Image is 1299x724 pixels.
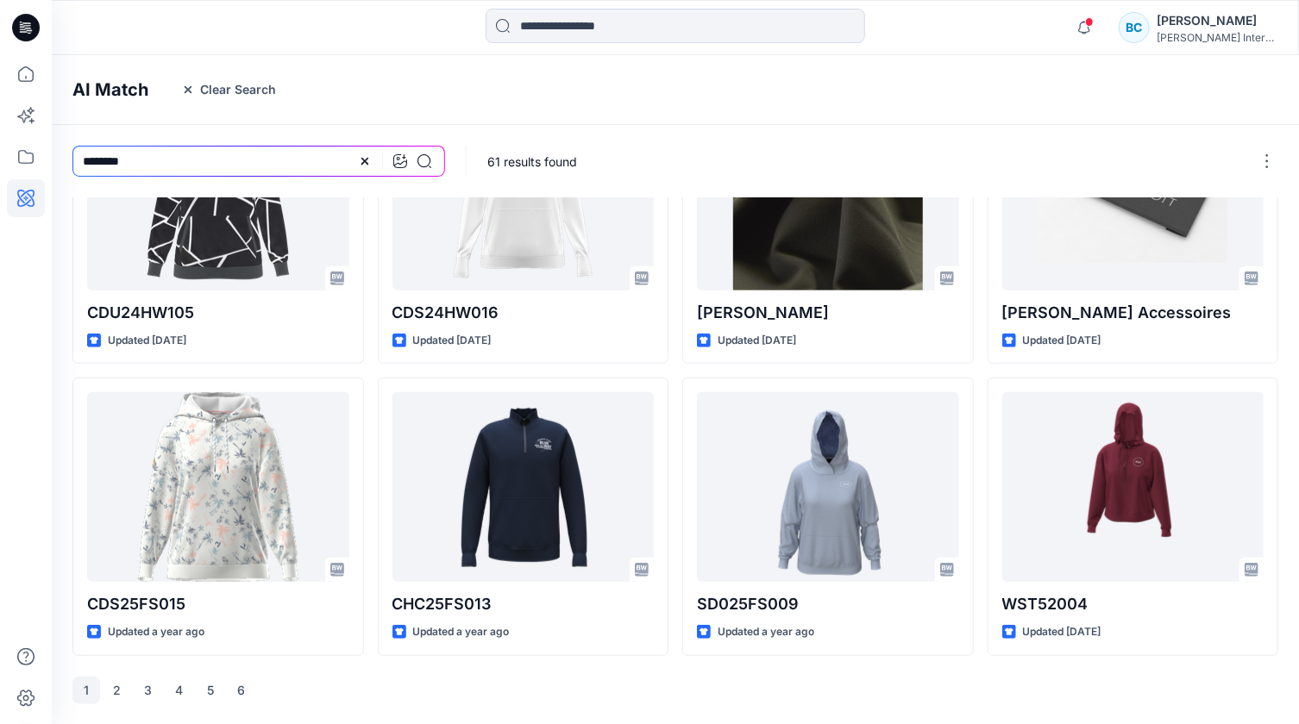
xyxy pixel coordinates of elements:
[170,76,287,103] button: Clear Search
[104,677,131,704] button: 2
[392,592,655,616] p: CHC25FS013
[718,332,796,350] p: Updated [DATE]
[87,592,349,616] p: CDS25FS015
[87,301,349,325] p: CDU24HW105
[108,332,186,350] p: Updated [DATE]
[392,301,655,325] p: CDS24HW016
[697,592,959,616] p: SD025FS009
[697,392,959,582] a: SD025FS009
[228,677,255,704] button: 6
[1023,623,1101,641] p: Updated [DATE]
[487,153,577,171] p: 61 results found
[1002,301,1264,325] p: [PERSON_NAME] Accessoires
[87,392,349,582] a: CDS25FS015
[108,623,204,641] p: Updated a year ago
[166,677,193,704] button: 4
[392,392,655,582] a: CHC25FS013
[1119,12,1150,43] div: BC
[718,623,814,641] p: Updated a year ago
[1023,332,1101,350] p: Updated [DATE]
[1157,10,1277,31] div: [PERSON_NAME]
[413,623,510,641] p: Updated a year ago
[1002,392,1264,582] a: WST52004
[413,332,492,350] p: Updated [DATE]
[72,677,100,704] button: 1
[697,301,959,325] p: [PERSON_NAME]
[135,677,162,704] button: 3
[1002,592,1264,616] p: WST52004
[72,79,148,100] h4: AI Match
[197,677,224,704] button: 5
[1157,31,1277,44] div: [PERSON_NAME] International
